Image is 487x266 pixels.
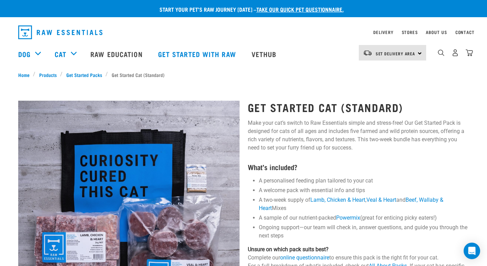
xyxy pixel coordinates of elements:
a: Veal & Heart [366,197,396,203]
a: Delivery [373,31,393,33]
strong: Unsure on which pack suits best? [248,246,329,253]
h1: Get Started Cat (Standard) [248,101,469,113]
a: online questionnaire [280,254,329,261]
a: Products [35,71,60,78]
strong: What’s included? [248,165,297,169]
li: A two-week supply of , and Mixes [259,196,469,212]
li: A sample of our nutrient-packed (great for enticing picky eaters!) [259,214,469,222]
li: Ongoing support—our team will check in, answer questions, and guide you through the next steps [259,223,469,240]
a: Get Started Packs [63,71,106,78]
img: home-icon-1@2x.png [438,49,444,56]
a: Home [18,71,33,78]
a: Get started with Raw [151,40,245,68]
a: About Us [426,31,447,33]
p: Make your cat’s switch to Raw Essentials simple and stress-free! Our Get Started Pack is designed... [248,119,469,152]
a: Dog [18,49,31,59]
a: Powermix [336,214,360,221]
img: Raw Essentials Logo [18,25,102,39]
div: Open Intercom Messenger [464,243,480,259]
span: Set Delivery Area [376,52,416,55]
img: home-icon@2x.png [466,49,473,56]
a: Stores [402,31,418,33]
nav: dropdown navigation [13,23,475,42]
a: Vethub [245,40,285,68]
a: Lamb, Chicken & Heart [310,197,365,203]
img: user.png [452,49,459,56]
a: take our quick pet questionnaire. [256,8,344,11]
img: van-moving.png [363,50,372,56]
a: Contact [455,31,475,33]
a: Cat [55,49,66,59]
li: A personalised feeding plan tailored to your cat [259,177,469,185]
a: Raw Education [84,40,151,68]
li: A welcome pack with essential info and tips [259,186,469,195]
nav: breadcrumbs [18,71,469,78]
